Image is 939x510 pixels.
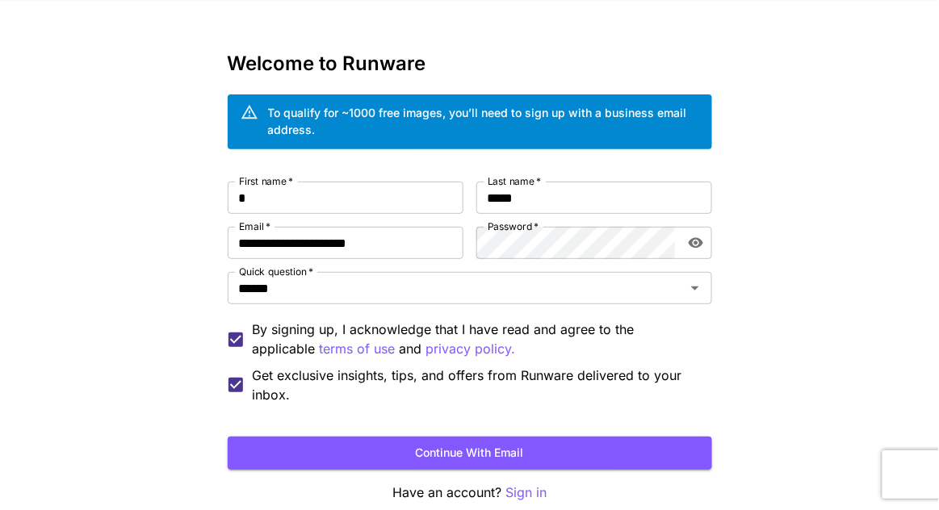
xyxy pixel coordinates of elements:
h3: Welcome to Runware [228,52,712,75]
span: Get exclusive insights, tips, and offers from Runware delivered to your inbox. [253,366,699,404]
label: First name [239,174,293,188]
p: privacy policy. [426,339,516,359]
label: Last name [488,174,541,188]
button: Open [684,277,706,299]
p: Have an account? [228,483,712,503]
button: By signing up, I acknowledge that I have read and agree to the applicable terms of use and [426,339,516,359]
label: Quick question [239,265,313,278]
label: Password [488,219,539,233]
button: Sign in [505,483,547,503]
button: By signing up, I acknowledge that I have read and agree to the applicable and privacy policy. [320,339,396,359]
div: To qualify for ~1000 free images, you’ll need to sign up with a business email address. [268,104,699,138]
button: toggle password visibility [681,228,711,257]
p: terms of use [320,339,396,359]
button: Continue with email [228,437,712,470]
label: Email [239,219,270,233]
p: By signing up, I acknowledge that I have read and agree to the applicable and [253,320,699,359]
